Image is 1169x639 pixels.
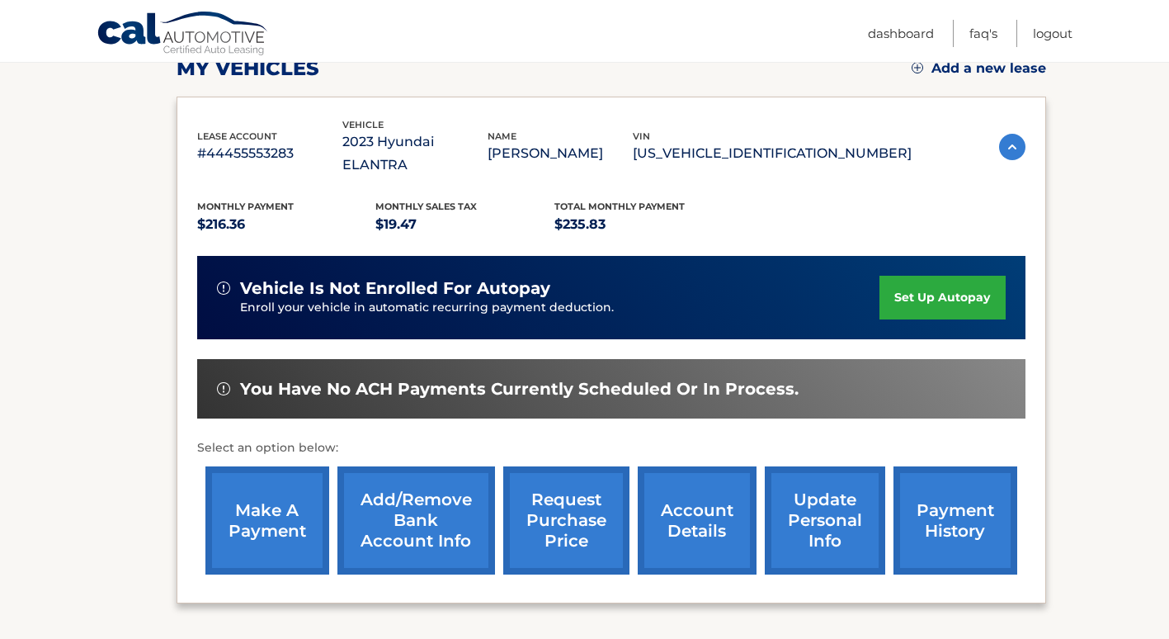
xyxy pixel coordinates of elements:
[342,130,488,177] p: 2023 Hyundai ELANTRA
[197,201,294,212] span: Monthly Payment
[879,276,1005,319] a: set up autopay
[912,60,1046,77] a: Add a new lease
[638,466,757,575] a: account details
[969,20,997,47] a: FAQ's
[999,134,1025,160] img: accordion-active.svg
[197,438,1025,458] p: Select an option below:
[554,213,733,236] p: $235.83
[488,142,633,165] p: [PERSON_NAME]
[868,20,934,47] a: Dashboard
[375,213,554,236] p: $19.47
[342,119,384,130] span: vehicle
[912,62,923,73] img: add.svg
[1033,20,1072,47] a: Logout
[217,282,230,295] img: alert-white.svg
[893,466,1017,575] a: payment history
[488,130,516,142] span: name
[633,130,650,142] span: vin
[217,382,230,395] img: alert-white.svg
[97,11,270,59] a: Cal Automotive
[633,142,912,165] p: [US_VEHICLE_IDENTIFICATION_NUMBER]
[337,466,495,575] a: Add/Remove bank account info
[197,142,342,165] p: #44455553283
[240,278,550,299] span: vehicle is not enrolled for autopay
[375,201,477,212] span: Monthly sales Tax
[197,213,376,236] p: $216.36
[765,466,885,575] a: update personal info
[205,466,329,575] a: make a payment
[554,201,685,212] span: Total Monthly Payment
[177,56,319,81] h2: my vehicles
[503,466,629,575] a: request purchase price
[240,379,799,400] span: You have no ACH payments currently scheduled or in process.
[240,299,880,317] p: Enroll your vehicle in automatic recurring payment deduction.
[197,130,277,142] span: lease account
